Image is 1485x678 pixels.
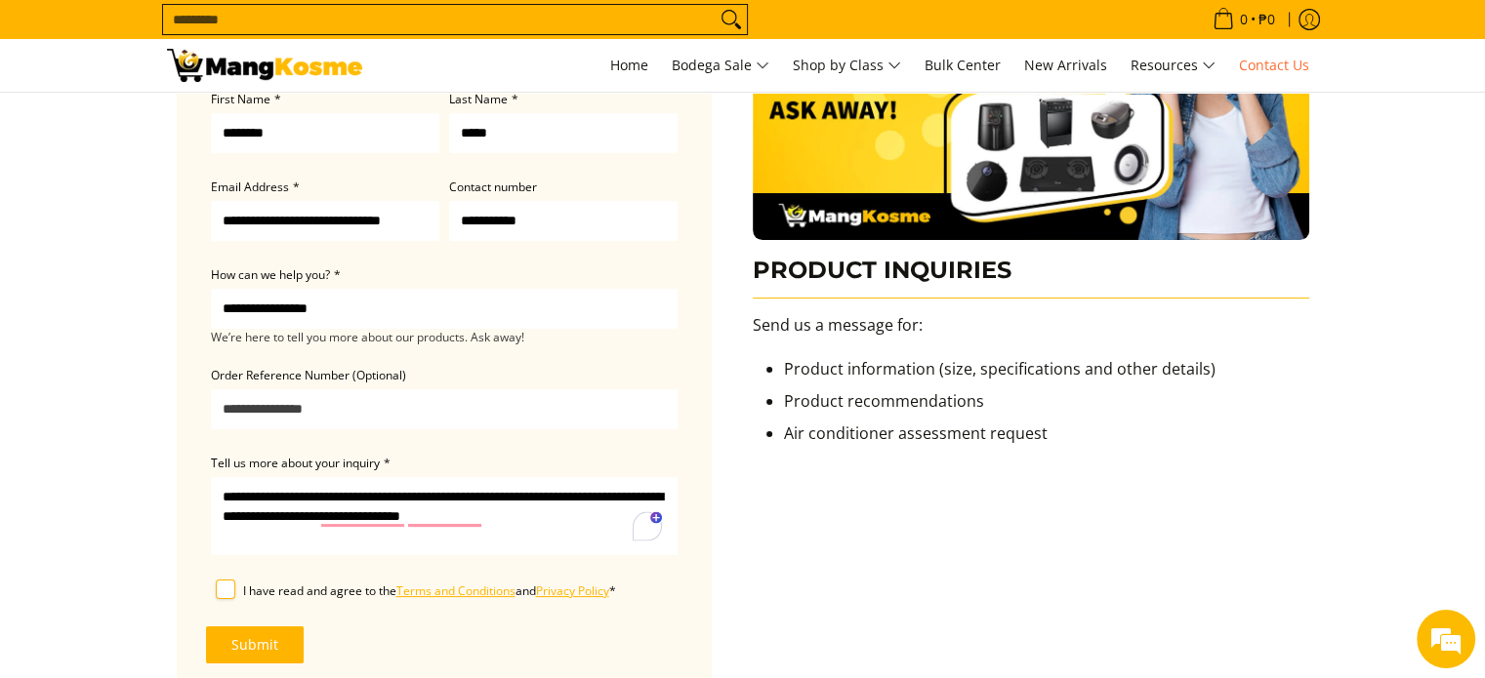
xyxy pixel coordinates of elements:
[1014,39,1117,92] a: New Arrivals
[396,582,516,599] a: Terms and Conditions
[793,54,901,78] span: Shop by Class
[672,54,769,78] span: Bodega Sale
[449,91,508,107] span: Last Name
[211,91,270,107] span: First Name
[925,56,1001,74] span: Bulk Center
[206,626,304,663] button: Submit
[1131,54,1216,78] span: Resources
[211,179,289,195] span: Email Address
[1024,56,1107,74] span: New Arrivals
[382,39,1319,92] nav: Main Menu
[784,421,1309,454] li: Air conditioner assessment request
[753,313,1309,357] p: Send us a message for:
[753,256,1309,299] h3: PRODUCT INQUIRIES
[102,109,328,135] div: Chat with us now
[1256,13,1278,26] span: ₱0
[1229,39,1319,92] a: Contact Us
[662,39,779,92] a: Bodega Sale
[784,389,1309,421] li: Product recommendations
[610,56,648,74] span: Home
[10,462,372,531] textarea: Type your message and hit 'Enter'
[783,39,911,92] a: Shop by Class
[536,582,609,599] a: Privacy Policy
[113,211,269,408] span: We're online!
[211,266,330,283] span: How can we help you?
[1121,39,1225,92] a: Resources
[716,5,747,34] button: Search
[915,39,1011,92] a: Bulk Center
[211,477,678,555] textarea: To enrich screen reader interactions, please activate Accessibility in Grammarly extension settings
[211,333,678,342] small: We’re here to tell you more about our products. Ask away!
[1207,9,1281,30] span: •
[1237,13,1251,26] span: 0
[1239,56,1309,74] span: Contact Us
[784,357,1309,389] li: Product information (size, specifications and other details)
[600,39,658,92] a: Home
[167,49,362,82] img: Contact Us Today! l Mang Kosme - Home Appliance Warehouse Sale
[211,455,380,471] span: Tell us more about your inquiry
[449,179,537,195] span: Contact number
[243,582,609,599] span: I have read and agree to the and
[320,10,367,57] div: Minimize live chat window
[211,367,406,383] span: Order Reference Number (Optional)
